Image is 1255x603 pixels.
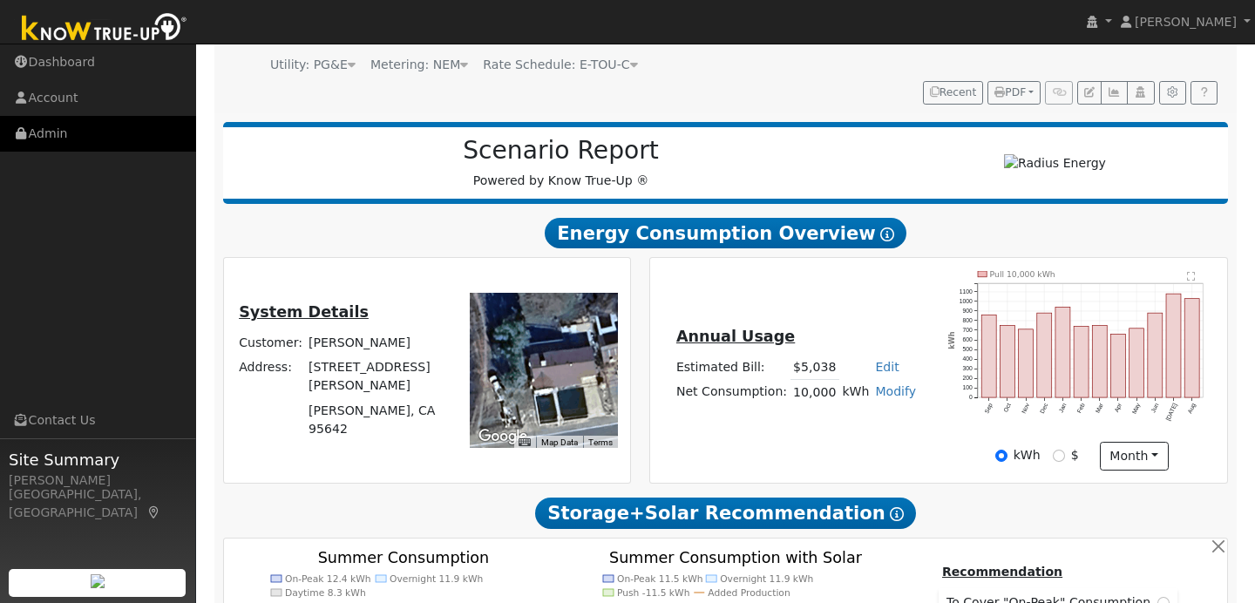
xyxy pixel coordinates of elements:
[1053,450,1065,462] input: $
[146,505,162,519] a: Map
[673,380,790,405] td: Net Consumption:
[1095,402,1105,414] text: Mar
[232,136,891,190] div: Powered by Know True-Up ®
[617,587,690,599] text: Push -11.5 kWh
[890,507,904,521] i: Show Help
[1129,328,1144,396] rect: onclick=""
[13,10,196,49] img: Know True-Up
[1166,294,1181,397] rect: onclick=""
[270,56,356,74] div: Utility: PG&E
[545,218,906,249] span: Energy Consumption Overview
[1150,402,1160,413] text: Jun
[588,437,613,447] a: Terms (opens in new tab)
[947,331,956,349] text: kWh
[1077,81,1102,105] button: Edit User
[9,471,187,490] div: [PERSON_NAME]
[960,298,973,304] text: 1000
[474,425,532,448] a: Open this area in Google Maps (opens a new window)
[617,573,703,585] text: On-Peak 11.5 kWh
[239,303,369,321] u: System Details
[875,384,916,398] a: Modify
[1187,271,1196,281] text: 
[790,355,839,380] td: $5,038
[875,360,899,374] a: Edit
[995,450,1007,462] input: kWh
[1131,402,1143,416] text: May
[1113,402,1123,414] text: Apr
[317,549,489,566] text: Summer Consumption
[1191,81,1218,105] a: Help Link
[987,81,1041,105] button: PDF
[983,402,994,415] text: Sep
[609,549,863,566] text: Summer Consumption with Solar
[1187,402,1197,415] text: Aug
[1111,334,1126,397] rect: onclick=""
[1075,402,1085,414] text: Feb
[474,425,532,448] img: Google
[962,375,973,381] text: 200
[1055,307,1070,397] rect: onclick=""
[962,336,973,342] text: 600
[880,227,894,241] i: Show Help
[390,573,483,585] text: Overnight 11.9 kWh
[962,308,973,314] text: 900
[990,268,1055,278] text: Pull 10,000 kWh
[483,58,637,71] span: Alias: None
[923,81,984,105] button: Recent
[1014,446,1041,464] label: kWh
[962,384,973,390] text: 100
[1135,15,1237,29] span: [PERSON_NAME]
[285,587,366,599] text: Daytime 8.3 kWh
[962,365,973,371] text: 300
[370,56,468,74] div: Metering: NEM
[1071,446,1079,464] label: $
[1002,402,1012,413] text: Oct
[541,437,578,449] button: Map Data
[9,448,187,471] span: Site Summary
[709,587,791,599] text: Added Production
[1164,402,1178,422] text: [DATE]
[1004,154,1106,173] img: Radius Energy
[981,315,996,397] rect: onclick=""
[721,573,814,585] text: Overnight 11.9 kWh
[535,498,915,529] span: Storage+Solar Recommendation
[91,574,105,588] img: retrieve
[1100,442,1169,471] button: month
[1021,402,1031,414] text: Nov
[1074,326,1089,397] rect: onclick=""
[676,328,795,345] u: Annual Usage
[1037,313,1052,397] rect: onclick=""
[1184,298,1199,397] rect: onclick=""
[962,346,973,352] text: 500
[519,437,531,449] button: Keyboard shortcuts
[285,573,371,585] text: On-Peak 12.4 kWh
[306,331,451,356] td: [PERSON_NAME]
[1019,329,1034,396] rect: onclick=""
[9,485,187,522] div: [GEOGRAPHIC_DATA], [GEOGRAPHIC_DATA]
[839,380,872,405] td: kWh
[306,356,451,398] td: [STREET_ADDRESS][PERSON_NAME]
[1127,81,1154,105] button: Login As
[1101,81,1128,105] button: Multi-Series Graph
[1092,325,1107,397] rect: onclick=""
[1159,81,1186,105] button: Settings
[1148,313,1163,397] rect: onclick=""
[306,398,451,441] td: [PERSON_NAME], CA 95642
[969,394,973,400] text: 0
[1058,402,1068,413] text: Jan
[673,355,790,380] td: Estimated Bill:
[994,86,1026,98] span: PDF
[962,327,973,333] text: 700
[790,380,839,405] td: 10,000
[942,565,1062,579] u: Recommendation
[1039,402,1049,414] text: Dec
[236,331,306,356] td: Customer:
[236,356,306,398] td: Address:
[241,136,881,166] h2: Scenario Report
[962,356,973,362] text: 400
[962,317,973,323] text: 800
[960,288,973,295] text: 1100
[1000,325,1014,397] rect: onclick=""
